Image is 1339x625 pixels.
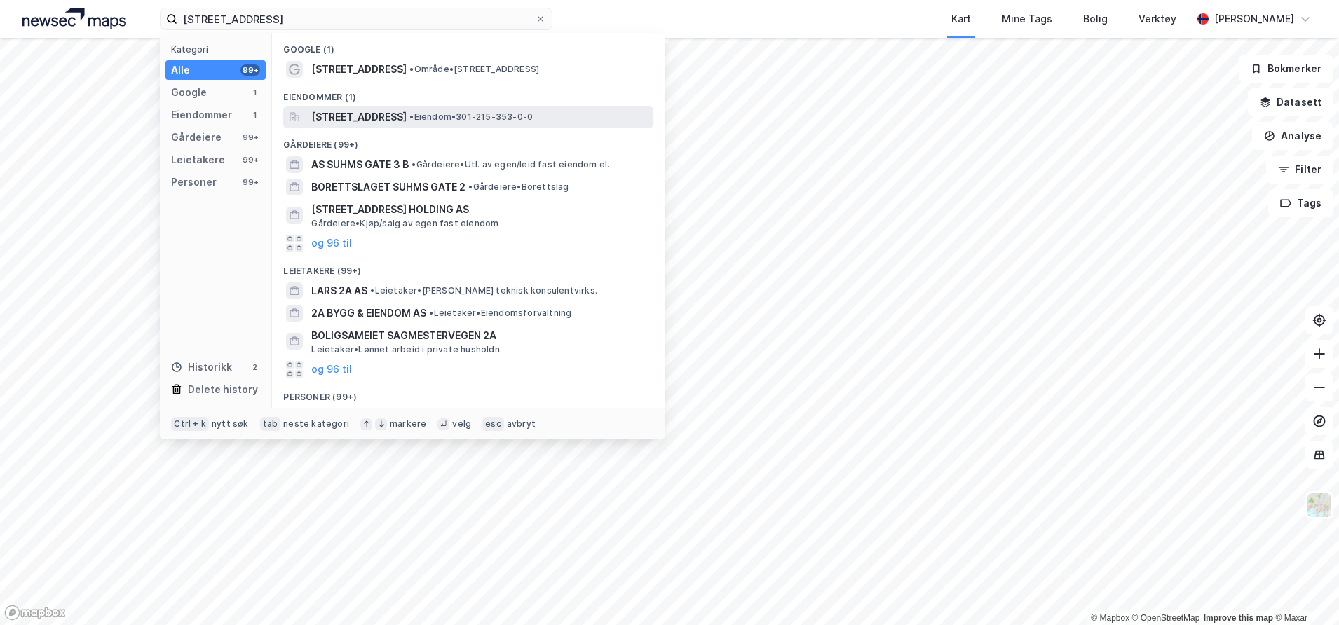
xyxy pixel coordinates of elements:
[412,159,609,170] span: Gårdeiere • Utl. av egen/leid fast eiendom el.
[429,308,571,319] span: Leietaker • Eiendomsforvaltning
[171,62,190,78] div: Alle
[249,362,260,373] div: 2
[311,109,407,125] span: [STREET_ADDRESS]
[409,111,533,123] span: Eiendom • 301-215-353-0-0
[240,64,260,76] div: 99+
[311,305,426,322] span: 2A BYGG & EIENDOM AS
[249,87,260,98] div: 1
[177,8,535,29] input: Søk på adresse, matrikkel, gårdeiere, leietakere eller personer
[171,359,232,376] div: Historikk
[482,417,504,431] div: esc
[1266,156,1333,184] button: Filter
[171,84,207,101] div: Google
[311,156,409,173] span: AS SUHMS GATE 3 B
[311,179,465,195] span: BORETTSLAGET SUHMS GATE 2
[311,235,352,252] button: og 96 til
[272,128,665,153] div: Gårdeiere (99+)
[188,381,258,398] div: Delete history
[370,285,374,296] span: •
[311,344,502,355] span: Leietaker • Lønnet arbeid i private husholdn.
[1252,122,1333,150] button: Analyse
[390,418,426,430] div: markere
[409,111,414,122] span: •
[283,418,349,430] div: neste kategori
[1268,189,1333,217] button: Tags
[311,61,407,78] span: [STREET_ADDRESS]
[370,285,597,296] span: Leietaker • [PERSON_NAME] teknisk konsulentvirks.
[22,8,126,29] img: logo.a4113a55bc3d86da70a041830d287a7e.svg
[240,177,260,188] div: 99+
[1091,613,1129,623] a: Mapbox
[171,107,232,123] div: Eiendommer
[409,64,414,74] span: •
[1239,55,1333,83] button: Bokmerker
[171,174,217,191] div: Personer
[1083,11,1108,27] div: Bolig
[429,308,433,318] span: •
[4,605,66,621] a: Mapbox homepage
[272,81,665,106] div: Eiendommer (1)
[171,417,209,431] div: Ctrl + k
[1204,613,1273,623] a: Improve this map
[311,327,648,344] span: BOLIGSAMEIET SAGMESTERVEGEN 2A
[240,154,260,165] div: 99+
[507,418,536,430] div: avbryt
[311,201,648,218] span: [STREET_ADDRESS] HOLDING AS
[311,218,498,229] span: Gårdeiere • Kjøp/salg av egen fast eiendom
[311,361,352,378] button: og 96 til
[272,380,665,406] div: Personer (99+)
[452,418,471,430] div: velg
[249,109,260,121] div: 1
[171,44,266,55] div: Kategori
[272,254,665,280] div: Leietakere (99+)
[412,159,416,170] span: •
[1139,11,1176,27] div: Verktøy
[171,151,225,168] div: Leietakere
[212,418,249,430] div: nytt søk
[1002,11,1052,27] div: Mine Tags
[1132,613,1200,623] a: OpenStreetMap
[1248,88,1333,116] button: Datasett
[951,11,971,27] div: Kart
[272,33,665,58] div: Google (1)
[1269,558,1339,625] iframe: Chat Widget
[409,64,539,75] span: Område • [STREET_ADDRESS]
[1269,558,1339,625] div: Kontrollprogram for chat
[468,181,473,192] span: •
[1214,11,1294,27] div: [PERSON_NAME]
[260,417,281,431] div: tab
[171,129,222,146] div: Gårdeiere
[1306,492,1333,518] img: Z
[240,132,260,143] div: 99+
[468,181,569,193] span: Gårdeiere • Borettslag
[311,282,367,299] span: LARS 2A AS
